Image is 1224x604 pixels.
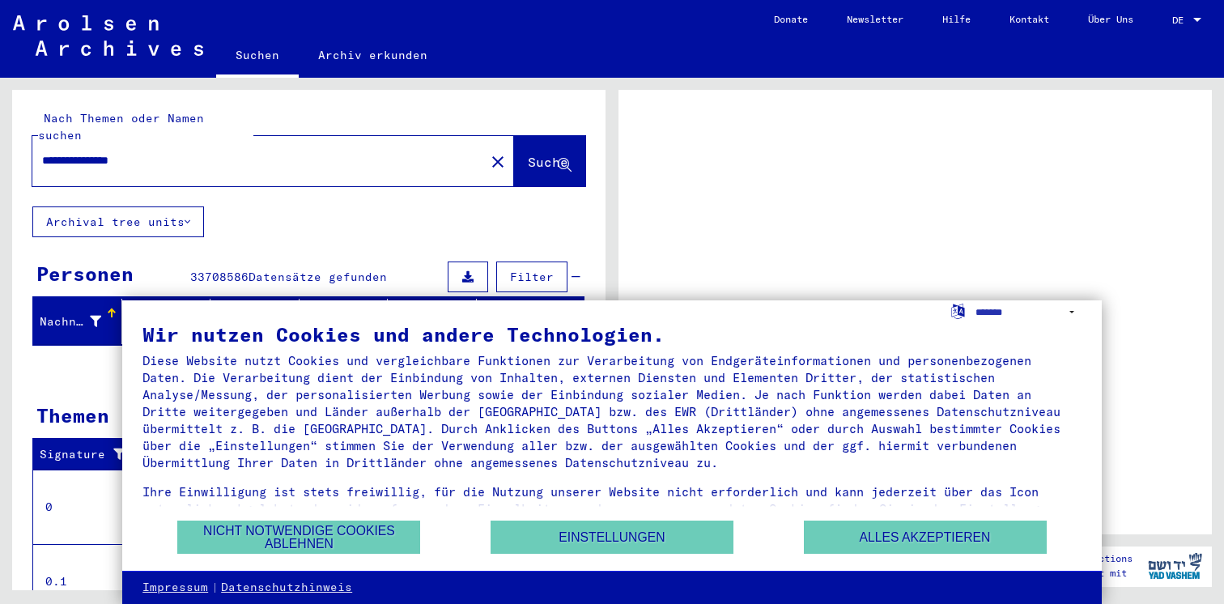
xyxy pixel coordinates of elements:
[40,313,101,330] div: Nachname
[33,470,145,544] td: 0
[142,580,208,596] a: Impressum
[40,446,132,463] div: Signature
[32,206,204,237] button: Archival tree units
[477,299,584,344] mat-header-cell: Prisoner #
[299,36,447,74] a: Archiv erkunden
[36,259,134,288] div: Personen
[142,325,1082,344] div: Wir nutzen Cookies und andere Technologien.
[510,270,554,284] span: Filter
[216,36,299,78] a: Suchen
[388,299,477,344] mat-header-cell: Geburtsdatum
[33,299,122,344] mat-header-cell: Nachname
[36,401,109,430] div: Themen
[950,303,967,318] label: Sprache auswählen
[514,136,585,186] button: Suche
[122,299,211,344] mat-header-cell: Vorname
[142,483,1082,534] div: Ihre Einwilligung ist stets freiwillig, für die Nutzung unserer Website nicht erforderlich und ka...
[40,308,121,334] div: Nachname
[38,111,204,142] mat-label: Nach Themen oder Namen suchen
[482,145,514,177] button: Clear
[491,521,733,554] button: Einstellungen
[13,15,203,56] img: Arolsen_neg.svg
[528,154,568,170] span: Suche
[804,521,1047,554] button: Alles akzeptieren
[1145,546,1205,586] img: yv_logo.png
[177,521,420,554] button: Nicht notwendige Cookies ablehnen
[190,270,249,284] span: 33708586
[496,262,567,292] button: Filter
[221,580,352,596] a: Datenschutzhinweis
[249,270,387,284] span: Datensätze gefunden
[300,299,389,344] mat-header-cell: Geburt‏
[40,442,148,468] div: Signature
[142,352,1082,471] div: Diese Website nutzt Cookies und vergleichbare Funktionen zur Verarbeitung von Endgeräteinformatio...
[975,300,1082,324] select: Sprache auswählen
[210,299,300,344] mat-header-cell: Geburtsname
[488,152,508,172] mat-icon: close
[1172,15,1190,26] span: DE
